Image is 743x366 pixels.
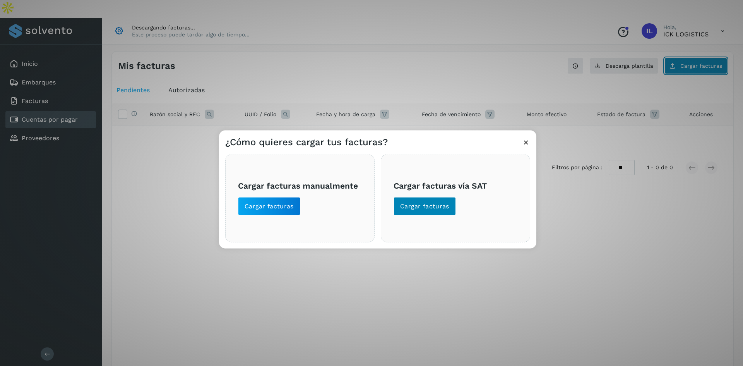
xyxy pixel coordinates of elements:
h3: ¿Cómo quieres cargar tus facturas? [225,136,388,148]
span: Cargar facturas [400,202,449,210]
h3: Cargar facturas vía SAT [394,181,517,191]
h3: Cargar facturas manualmente [238,181,362,191]
button: Cargar facturas [238,197,300,215]
span: Cargar facturas [245,202,294,210]
button: Cargar facturas [394,197,456,215]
